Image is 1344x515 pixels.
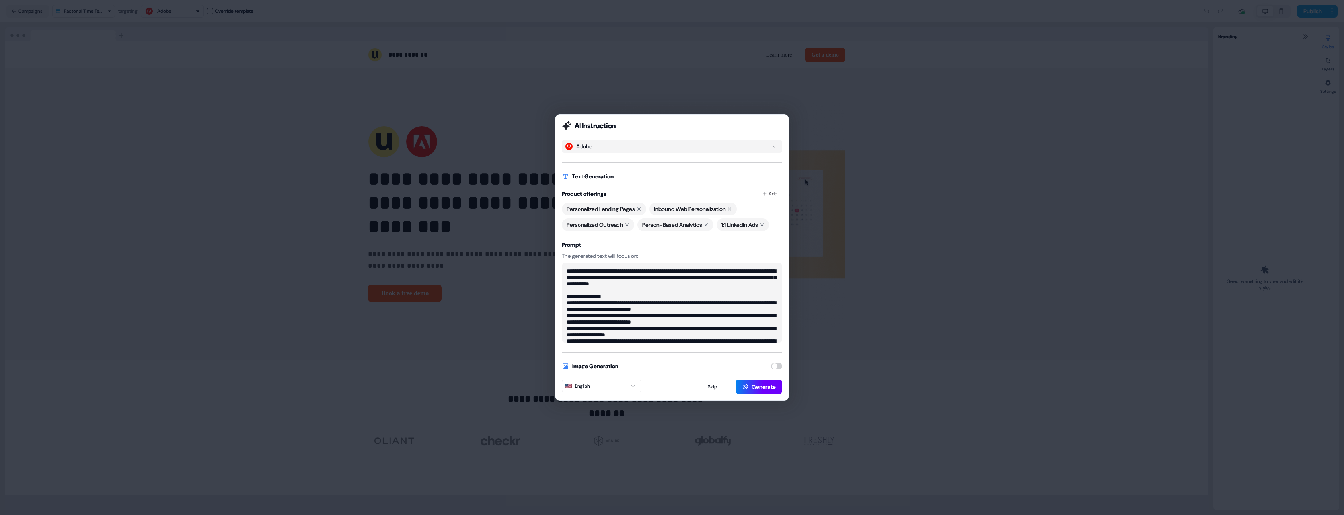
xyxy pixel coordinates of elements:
[562,218,634,231] div: Personalized Outreach
[649,203,737,215] div: Inbound Web Personalization
[637,218,713,231] div: Person-Based Analytics
[562,203,646,215] div: Personalized Landing Pages
[565,384,572,388] img: The English flag
[717,218,769,231] div: 1:1 LinkedIn Ads
[575,121,616,131] h2: AI Instruction
[562,190,606,198] h2: Product offerings
[758,187,782,201] button: Add
[572,172,614,180] h2: Text Generation
[562,241,782,249] h3: Prompt
[576,142,592,150] div: Adobe
[562,252,782,260] p: The generated text will focus on:
[691,380,734,394] button: Skip
[572,362,618,370] h2: Image Generation
[565,382,590,390] div: English
[736,380,782,394] button: Generate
